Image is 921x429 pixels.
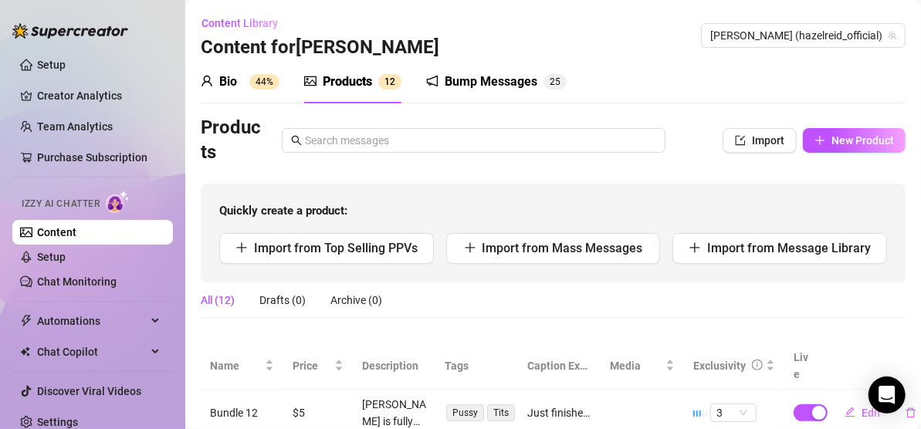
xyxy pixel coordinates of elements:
th: Live [784,343,823,390]
span: 1 [384,76,390,87]
span: Izzy AI Chatter [22,197,100,211]
a: Purchase Subscription [37,151,147,164]
h3: Products [201,116,262,165]
th: Description [353,343,435,390]
a: Discover Viral Videos [37,385,141,397]
img: logo-BBDzfeDw.svg [12,23,128,39]
span: Import [752,134,784,147]
button: Edit [832,400,893,425]
th: Tags [435,343,518,390]
div: Archive (0) [330,292,382,309]
img: AI Chatter [106,191,130,213]
span: 5 [555,76,560,87]
div: All (12) [201,292,235,309]
input: Search messages [305,132,656,149]
strong: Quickly create a product: [219,204,347,218]
span: Media [611,357,662,374]
span: Import from Top Selling PPVs [254,241,418,255]
span: Import from Mass Messages [483,241,643,255]
div: Just finished filming this… now it’s time for you to watch 😈😘💦 [527,404,591,421]
span: team [888,31,897,40]
th: Name [201,343,283,390]
img: Chat Copilot [20,346,30,357]
span: search [291,135,302,146]
sup: 25 [543,74,567,90]
span: Automations [37,309,147,333]
div: Bio [219,73,237,91]
span: Import from Message Library [707,241,871,255]
span: Tits [487,404,515,421]
span: import [735,135,746,146]
span: thunderbolt [20,315,32,327]
span: New Product [831,134,894,147]
button: Import from Mass Messages [446,233,661,264]
a: Content [37,226,76,238]
span: Pussy [446,404,484,421]
div: Exclusivity [693,357,746,374]
div: Bump Messages [445,73,537,91]
span: notification [426,75,438,87]
th: Price [283,343,353,390]
span: info-circle [752,360,763,370]
span: Hazel (hazelreid_official) [710,24,896,47]
span: 2 [390,76,395,87]
a: Settings [37,416,78,428]
a: Chat Monitoring [37,275,117,288]
span: user [201,75,213,87]
span: Chat Copilot [37,339,147,364]
button: Import from Top Selling PPVs [219,233,434,264]
span: plus [464,242,476,254]
div: Products [323,73,372,91]
th: Caption Example [518,343,601,390]
a: Team Analytics [37,120,113,133]
a: Setup [37,59,66,71]
span: 3 [716,404,750,421]
span: Content Library [201,17,278,29]
sup: 44% [249,74,279,90]
span: Edit [862,407,881,419]
span: picture [304,75,317,87]
span: plus [814,135,825,146]
span: plus [235,242,248,254]
a: Setup [37,251,66,263]
button: Content Library [201,11,290,35]
div: Drafts (0) [259,292,306,309]
sup: 12 [378,74,401,90]
th: Media [601,343,684,390]
span: delete [906,407,916,418]
span: plus [689,242,701,254]
span: edit [845,407,855,417]
div: Open Intercom Messenger [869,377,906,414]
button: Import [723,128,797,153]
a: Creator Analytics [37,83,161,108]
span: Name [210,357,262,374]
span: 2 [550,76,555,87]
span: Price [293,357,331,374]
button: Import from Message Library [672,233,887,264]
h3: Content for [PERSON_NAME] [201,35,439,60]
button: New Product [803,128,906,153]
